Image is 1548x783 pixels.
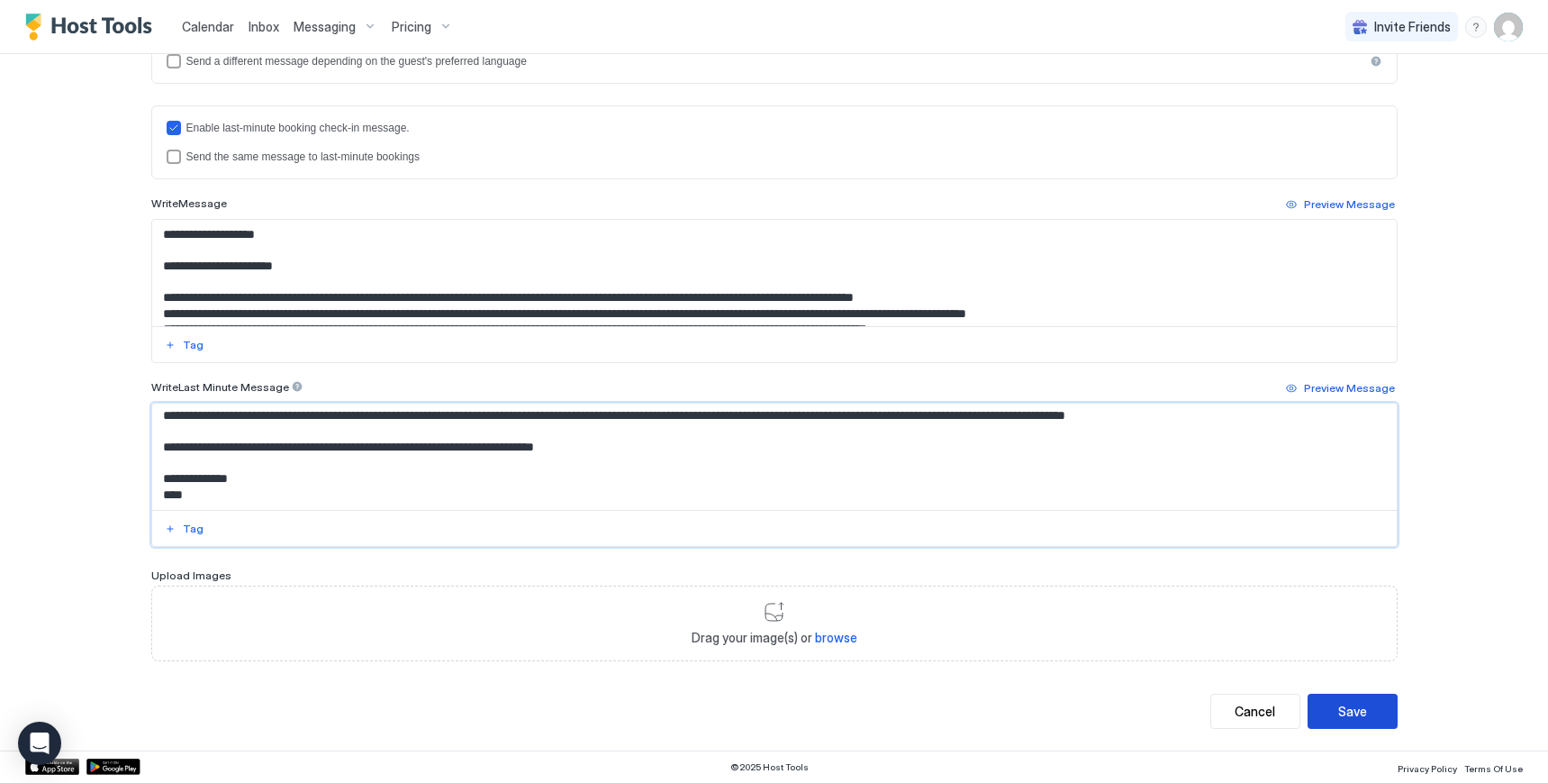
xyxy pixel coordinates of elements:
div: lastMinuteMessageIsTheSame [167,150,1382,164]
div: Tag [183,521,204,537]
div: Tag [183,337,204,353]
textarea: Input Field [152,220,1397,326]
a: Calendar [182,17,234,36]
div: menu [1465,16,1487,38]
div: User profile [1494,13,1523,41]
span: Upload Images [151,569,231,582]
span: Privacy Policy [1398,763,1457,774]
div: Preview Message [1304,380,1395,396]
span: Calendar [182,19,234,34]
textarea: Input Field [152,404,1397,510]
span: Write Message [151,196,227,210]
div: lastMinuteMessageEnabled [167,121,1382,135]
div: Open Intercom Messenger [18,722,61,765]
button: Preview Message [1283,378,1398,399]
span: Invite Friends [1374,19,1451,35]
div: Enable last-minute booking check-in message. [186,122,1382,134]
div: Save [1338,702,1367,721]
div: languagesEnabled [167,54,1382,68]
button: Tag [162,334,206,356]
div: Send the same message to last-minute bookings [186,150,1382,163]
span: © 2025 Host Tools [730,761,809,773]
span: browse [815,630,857,645]
span: Drag your image(s) or [692,630,857,646]
a: App Store [25,759,79,775]
a: Host Tools Logo [25,14,160,41]
button: Preview Message [1283,194,1398,215]
a: Terms Of Use [1464,758,1523,777]
button: Cancel [1210,694,1300,729]
button: Save [1308,694,1398,729]
div: Preview Message [1304,196,1395,213]
span: Inbox [249,19,279,34]
span: Messaging [294,19,356,35]
span: Write Last Minute Message [151,380,289,394]
a: Privacy Policy [1398,758,1457,777]
span: Pricing [392,19,431,35]
a: Google Play Store [86,759,140,775]
span: Terms Of Use [1464,763,1523,774]
div: Send a different message depending on the guest's preferred language [186,55,1364,68]
button: Tag [162,518,206,540]
div: Cancel [1235,702,1275,721]
a: Inbox [249,17,279,36]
